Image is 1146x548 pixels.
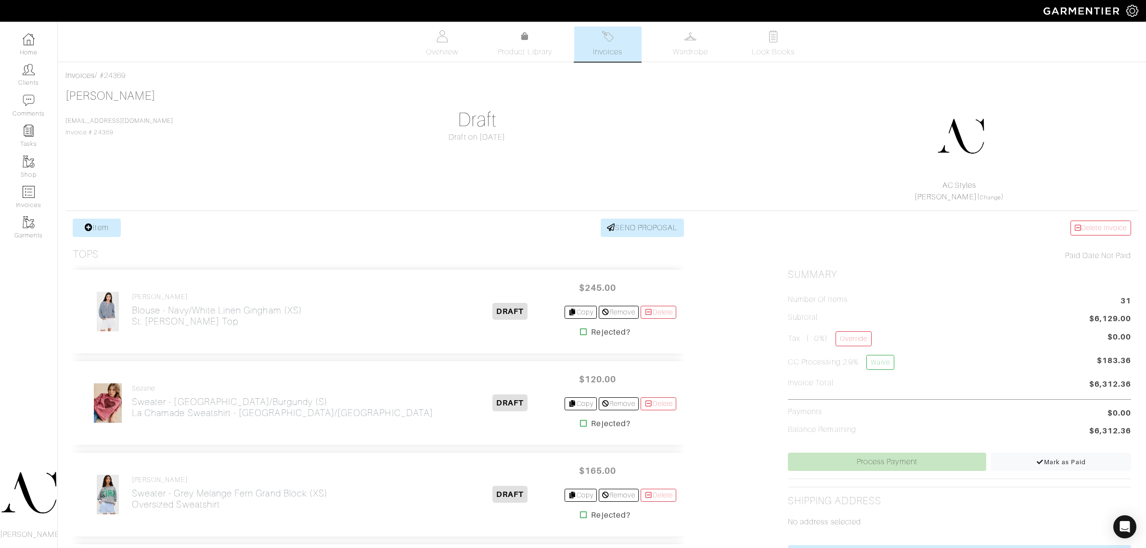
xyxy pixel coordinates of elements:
[568,369,626,390] span: $120.00
[641,489,676,502] a: Delete
[740,26,807,62] a: Look Books
[306,108,649,131] h1: Draft
[96,474,119,515] img: iDoDcc8RZ9GhdFSHcXLHtdBC
[568,460,626,481] span: $165.00
[23,94,35,106] img: comment-icon-a0a6a9ef722e966f86d9cbdc48e553b5cf19dbc54f86b18d962a5391bc8f6eb6.png
[1070,221,1131,235] a: Delete Invoice
[132,396,433,418] h2: Sweater - [GEOGRAPHIC_DATA]/Burgundy (S) La Chamade Sweatshirt - [GEOGRAPHIC_DATA]/[GEOGRAPHIC_DATA]
[436,30,448,42] img: basicinfo-40fd8af6dae0f16599ec9e87c0ef1c0a1fdea2edbe929e3d69a839185d80c458.svg
[602,30,614,42] img: orders-27d20c2124de7fd6de4e0e44c1d41de31381a507db9b33961299e4e07d508b8c.svg
[1089,425,1131,438] span: $6,312.36
[574,26,642,62] a: Invoices
[132,305,302,327] h2: Blouse - Navy/White Linen Gingham (XS) St. [PERSON_NAME] Top
[565,306,597,319] a: Copy
[788,453,986,471] a: Process Payment
[93,383,122,423] img: dTVbyd16PNeiicBpF9pk2ic7
[788,295,848,304] h5: Number of Items
[73,248,99,261] h3: Tops
[788,269,1131,281] h2: Summary
[65,117,173,136] span: Invoice # 24369
[599,397,639,410] a: Remove
[23,125,35,137] img: reminder-icon-8004d30b9f0a5d33ae49ab947aed9ed385cf756f9e5892f1edd6e32f2345188e.png
[1089,378,1131,391] span: $6,312.36
[1089,313,1131,326] span: $6,129.00
[1036,458,1086,466] span: Mark as Paid
[788,495,881,507] h2: Shipping Address
[96,291,119,332] img: eWrazUGyEsVY3pMJHdSnGsBr
[568,277,626,298] span: $245.00
[788,425,856,434] h5: Balance Remaining
[942,181,976,190] a: AC.Styles
[991,453,1131,471] a: Mark as Paid
[788,355,894,370] h5: CC Processing 2.9%
[498,46,552,58] span: Product Library
[601,219,684,237] a: SEND PROPOSAL
[788,378,834,388] h5: Invoice Total
[491,31,559,58] a: Product Library
[132,293,302,301] h4: [PERSON_NAME]
[788,250,1131,261] div: Not Paid
[23,216,35,228] img: garments-icon-b7da505a4dc4fd61783c78ac3ca0ef83fa9d6f193b1c9dc38574b1d14d53ca28.png
[792,180,1127,203] div: ( )
[23,64,35,76] img: clients-icon-6bae9207a08558b7cb47a8932f037763ab4055f8c8b6bfacd5dc20c3e0201464.png
[65,117,173,124] a: [EMAIL_ADDRESS][DOMAIN_NAME]
[132,488,328,510] h2: Sweater - Grey Melange Fern Grand Block (XS) Oversized Sweatshirt
[684,30,696,42] img: wardrobe-487a4870c1b7c33e795ec22d11cfc2ed9d08956e64fb3008fe2437562e282088.svg
[593,46,622,58] span: Invoices
[306,131,649,143] div: Draft on [DATE]
[132,384,433,418] a: Sezane Sweater - [GEOGRAPHIC_DATA]/Burgundy (S)La Chamade Sweatshirt - [GEOGRAPHIC_DATA]/[GEOGRAP...
[836,331,872,346] a: Override
[591,509,630,521] strong: Rejected?
[23,186,35,198] img: orders-icon-0abe47150d42831381b5fb84f609e132dff9fe21cb692f30cb5eec754e2cba89.png
[767,30,779,42] img: todo-9ac3debb85659649dc8f770b8b6100bb5dab4b48dedcbae339e5042a72dfd3cc.svg
[980,195,1001,200] a: Change
[73,219,121,237] a: Item
[132,476,328,484] h4: [PERSON_NAME]
[132,476,328,510] a: [PERSON_NAME] Sweater - Grey Melange Fern Grand Block (XS)Oversized Sweatshirt
[788,331,872,346] h5: Tax ( : 0%)
[599,306,639,319] a: Remove
[752,46,795,58] span: Look Books
[591,418,630,430] strong: Rejected?
[788,313,818,322] h5: Subtotal
[23,33,35,45] img: dashboard-icon-dbcd8f5a0b271acd01030246c82b418ddd0df26cd7fceb0bd07c9910d44c42f6.png
[565,489,597,502] a: Copy
[1120,295,1131,308] span: 31
[673,46,708,58] span: Wardrobe
[914,193,977,201] a: [PERSON_NAME]
[1039,2,1126,19] img: garmentier-logo-header-white-b43fb05a5012e4ada735d5af1a66efaba907eab6374d6393d1fbf88cb4ef424d.png
[132,384,433,392] h4: Sezane
[132,293,302,327] a: [PERSON_NAME] Blouse - Navy/White Linen Gingham (XS)St. [PERSON_NAME] Top
[492,303,528,320] span: DRAFT
[937,112,985,160] img: DupYt8CPKc6sZyAt3svX5Z74.png
[1065,251,1101,260] span: Paid Date:
[1097,355,1131,374] span: $183.36
[492,394,528,411] span: DRAFT
[23,156,35,168] img: garments-icon-b7da505a4dc4fd61783c78ac3ca0ef83fa9d6f193b1c9dc38574b1d14d53ca28.png
[788,407,822,417] h5: Payments
[65,71,95,80] a: Invoices
[409,26,476,62] a: Overview
[1107,331,1131,343] span: $0.00
[65,70,1138,81] div: / #24369
[788,516,1131,528] p: No address selected
[1107,407,1131,419] span: $0.00
[492,486,528,503] span: DRAFT
[866,355,894,370] a: Waive
[1126,5,1138,17] img: gear-icon-white-bd11855cb880d31180b6d7d6211b90ccbf57a29d726f0c71d8c61bd08dd39cc2.png
[591,326,630,338] strong: Rejected?
[657,26,724,62] a: Wardrobe
[599,489,639,502] a: Remove
[641,397,676,410] a: Delete
[565,397,597,410] a: Copy
[641,306,676,319] a: Delete
[1113,515,1136,538] div: Open Intercom Messenger
[426,46,458,58] span: Overview
[65,90,155,102] a: [PERSON_NAME]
